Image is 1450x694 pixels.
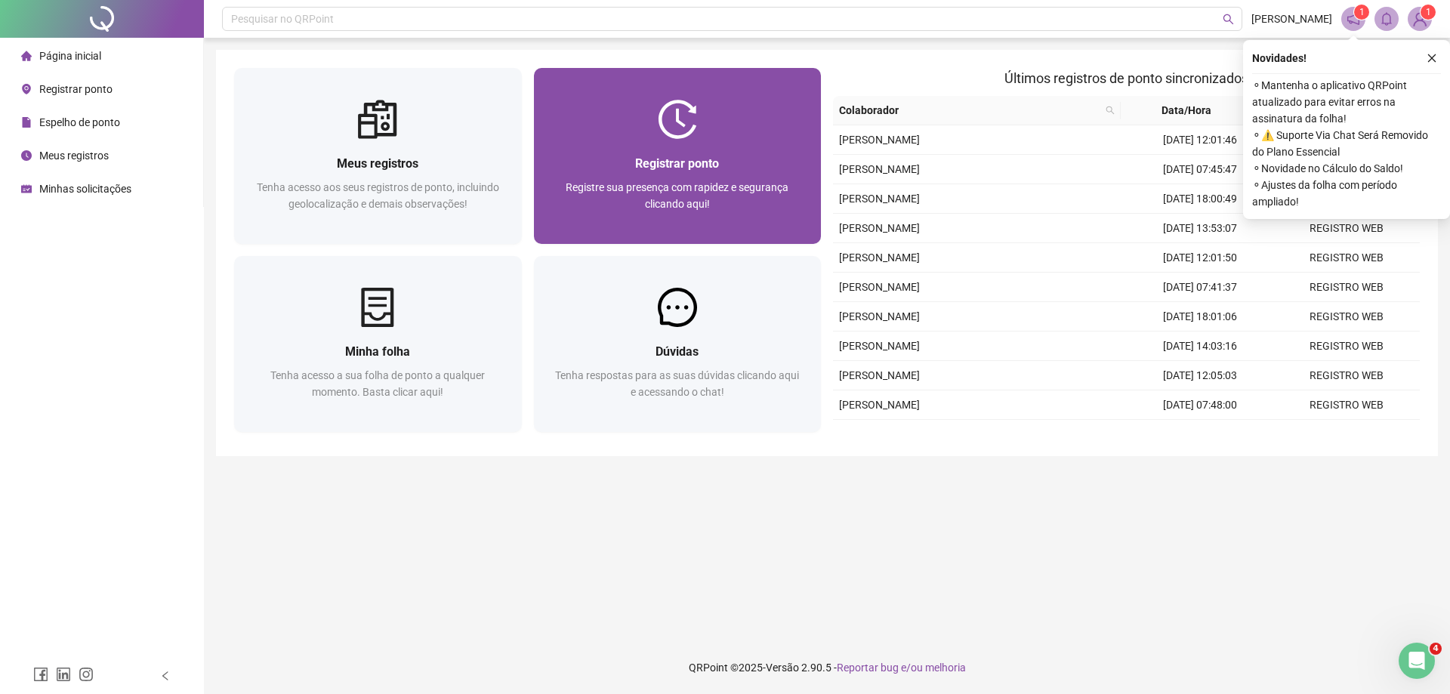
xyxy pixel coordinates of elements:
td: [DATE] 07:45:47 [1127,155,1273,184]
td: [DATE] 18:00:49 [1127,184,1273,214]
span: Dúvidas [656,344,699,359]
span: Data/Hora [1127,102,1247,119]
td: REGISTRO WEB [1273,214,1420,243]
span: Versão [766,662,799,674]
a: Meus registrosTenha acesso aos seus registros de ponto, incluindo geolocalização e demais observa... [234,68,522,244]
span: 1 [1359,7,1365,17]
span: 1 [1426,7,1431,17]
span: ⚬ Mantenha o aplicativo QRPoint atualizado para evitar erros na assinatura da folha! [1252,77,1441,127]
span: instagram [79,667,94,682]
span: Meus registros [337,156,418,171]
span: Últimos registros de ponto sincronizados [1004,70,1248,86]
td: REGISTRO WEB [1273,332,1420,361]
span: 4 [1430,643,1442,655]
span: [PERSON_NAME] [839,281,920,293]
span: [PERSON_NAME] [839,163,920,175]
span: file [21,117,32,128]
td: REGISTRO WEB [1273,243,1420,273]
span: bell [1380,12,1393,26]
span: [PERSON_NAME] [1251,11,1332,27]
span: Registre sua presença com rapidez e segurança clicando aqui! [566,181,788,210]
td: [DATE] 12:01:46 [1127,125,1273,155]
span: Novidades ! [1252,50,1307,66]
span: ⚬ ⚠️ Suporte Via Chat Será Removido do Plano Essencial [1252,127,1441,160]
sup: 1 [1354,5,1369,20]
td: REGISTRO WEB [1273,302,1420,332]
th: Data/Hora [1121,96,1265,125]
span: linkedin [56,667,71,682]
span: left [160,671,171,681]
td: REGISTRO WEB [1273,273,1420,302]
span: [PERSON_NAME] [839,193,920,205]
span: [PERSON_NAME] [839,369,920,381]
span: environment [21,84,32,94]
span: close [1427,53,1437,63]
span: search [1223,14,1234,25]
span: Minhas solicitações [39,183,131,195]
span: ⚬ Ajustes da folha com período ampliado! [1252,177,1441,210]
img: 63900 [1408,8,1431,30]
td: [DATE] 12:01:50 [1127,243,1273,273]
span: notification [1347,12,1360,26]
span: Tenha acesso aos seus registros de ponto, incluindo geolocalização e demais observações! [257,181,499,210]
span: Registrar ponto [39,83,113,95]
a: DúvidasTenha respostas para as suas dúvidas clicando aqui e acessando o chat! [534,256,822,432]
span: Registrar ponto [635,156,719,171]
sup: Atualize o seu contato no menu Meus Dados [1421,5,1436,20]
td: [DATE] 18:00:03 [1127,420,1273,449]
footer: QRPoint © 2025 - 2.90.5 - [204,641,1450,694]
span: [PERSON_NAME] [839,134,920,146]
a: Minha folhaTenha acesso a sua folha de ponto a qualquer momento. Basta clicar aqui! [234,256,522,432]
td: [DATE] 14:03:16 [1127,332,1273,361]
td: [DATE] 07:41:37 [1127,273,1273,302]
td: REGISTRO WEB [1273,420,1420,449]
span: Meus registros [39,150,109,162]
td: [DATE] 18:01:06 [1127,302,1273,332]
span: home [21,51,32,61]
span: schedule [21,184,32,194]
span: search [1103,99,1118,122]
span: search [1106,106,1115,115]
td: REGISTRO WEB [1273,390,1420,420]
td: REGISTRO WEB [1273,361,1420,390]
span: Reportar bug e/ou melhoria [837,662,966,674]
iframe: Intercom live chat [1399,643,1435,679]
span: Minha folha [345,344,410,359]
span: [PERSON_NAME] [839,399,920,411]
a: Registrar pontoRegistre sua presença com rapidez e segurança clicando aqui! [534,68,822,244]
td: [DATE] 12:05:03 [1127,361,1273,390]
span: [PERSON_NAME] [839,222,920,234]
span: [PERSON_NAME] [839,251,920,264]
span: [PERSON_NAME] [839,340,920,352]
td: [DATE] 07:48:00 [1127,390,1273,420]
span: Tenha respostas para as suas dúvidas clicando aqui e acessando o chat! [555,369,799,398]
span: Página inicial [39,50,101,62]
span: Tenha acesso a sua folha de ponto a qualquer momento. Basta clicar aqui! [270,369,485,398]
span: ⚬ Novidade no Cálculo do Saldo! [1252,160,1441,177]
span: Colaborador [839,102,1100,119]
td: [DATE] 13:53:07 [1127,214,1273,243]
span: clock-circle [21,150,32,161]
span: [PERSON_NAME] [839,310,920,322]
span: facebook [33,667,48,682]
span: Espelho de ponto [39,116,120,128]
